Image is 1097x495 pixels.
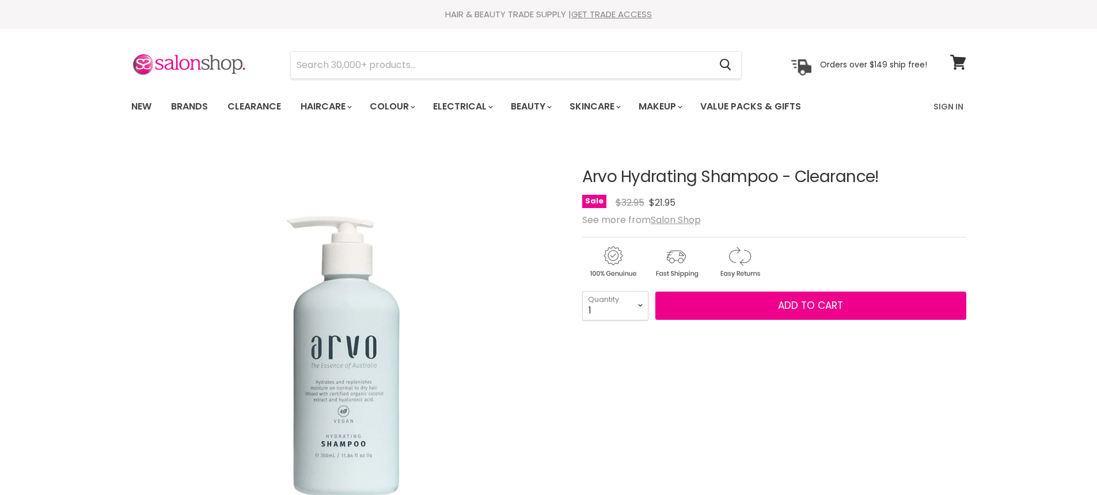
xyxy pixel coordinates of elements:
form: Product [290,51,742,79]
div: HAIR & BEAUTY TRADE SUPPLY | [117,9,981,20]
p: Orders over $149 ship free! [820,59,927,70]
ul: Main menu [123,90,868,123]
span: $32.95 [616,196,644,209]
nav: Main [117,90,981,123]
a: Makeup [630,95,689,119]
a: Brands [162,95,217,119]
a: Value Packs & Gifts [692,95,810,119]
span: See more from [582,213,701,226]
a: GET TRADE ACCESS [571,8,652,20]
span: $21.95 [649,196,675,209]
select: Quantity [582,291,648,320]
input: Search [291,52,711,78]
span: Add to cart [778,298,843,312]
a: Beauty [502,95,559,119]
img: genuine.gif [582,244,643,279]
a: Electrical [424,95,500,119]
a: Salon Shop [651,213,701,226]
a: Colour [361,95,422,119]
a: Skincare [561,95,628,119]
a: Clearance [219,95,290,119]
span: Sale [582,195,606,208]
button: Search [711,52,741,78]
h1: Arvo Hydrating Shampoo - Clearance! [582,168,966,186]
img: shipping.gif [646,244,707,279]
img: returns.gif [709,244,770,279]
a: Sign In [927,95,970,119]
button: Add to cart [655,292,966,320]
a: New [123,95,160,119]
a: Haircare [292,95,359,119]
